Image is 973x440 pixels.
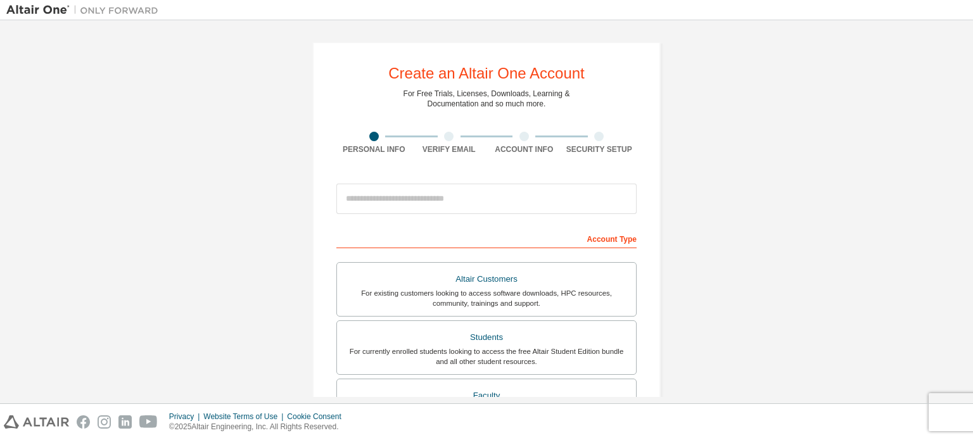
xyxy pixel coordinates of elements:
div: Students [345,329,628,346]
img: linkedin.svg [118,415,132,429]
img: youtube.svg [139,415,158,429]
div: Account Info [486,144,562,154]
p: © 2025 Altair Engineering, Inc. All Rights Reserved. [169,422,349,432]
div: Account Type [336,228,637,248]
img: facebook.svg [77,415,90,429]
div: For Free Trials, Licenses, Downloads, Learning & Documentation and so much more. [404,89,570,109]
div: For existing customers looking to access software downloads, HPC resources, community, trainings ... [345,288,628,308]
div: Website Terms of Use [203,412,287,422]
div: Create an Altair One Account [388,66,585,81]
img: altair_logo.svg [4,415,69,429]
div: For currently enrolled students looking to access the free Altair Student Edition bundle and all ... [345,346,628,367]
div: Altair Customers [345,270,628,288]
div: Personal Info [336,144,412,154]
div: Faculty [345,387,628,405]
div: Privacy [169,412,203,422]
div: Security Setup [562,144,637,154]
div: Cookie Consent [287,412,348,422]
div: Verify Email [412,144,487,154]
img: Altair One [6,4,165,16]
img: instagram.svg [98,415,111,429]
